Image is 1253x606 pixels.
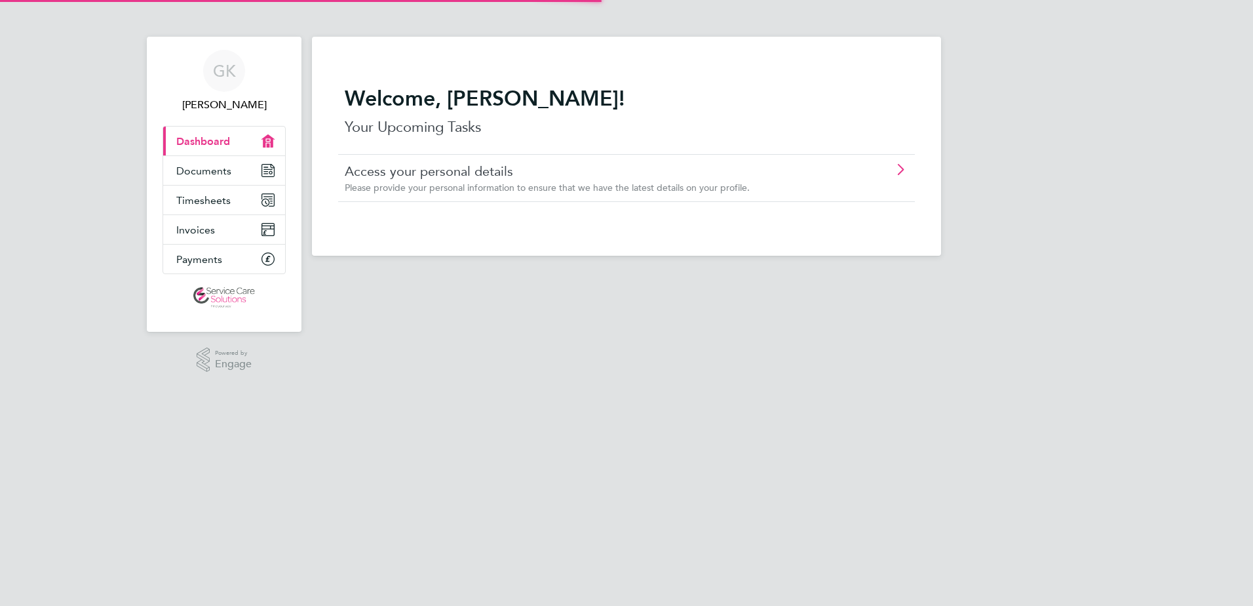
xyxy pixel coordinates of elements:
[215,348,252,359] span: Powered by
[176,194,231,207] span: Timesheets
[163,215,285,244] a: Invoices
[163,186,285,214] a: Timesheets
[176,253,222,266] span: Payments
[163,156,285,185] a: Documents
[163,97,286,113] span: Gary Kilbride
[345,117,908,138] p: Your Upcoming Tasks
[163,50,286,113] a: GK[PERSON_NAME]
[345,182,750,193] span: Please provide your personal information to ensure that we have the latest details on your profile.
[345,85,908,111] h2: Welcome, [PERSON_NAME]!
[345,163,834,180] a: Access your personal details
[213,62,236,79] span: GK
[163,245,285,273] a: Payments
[163,287,286,308] a: Go to home page
[163,127,285,155] a: Dashboard
[176,224,215,236] span: Invoices
[197,348,252,373] a: Powered byEngage
[176,135,230,148] span: Dashboard
[193,287,255,308] img: servicecare-logo-retina.png
[176,165,231,177] span: Documents
[147,37,301,332] nav: Main navigation
[215,359,252,370] span: Engage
